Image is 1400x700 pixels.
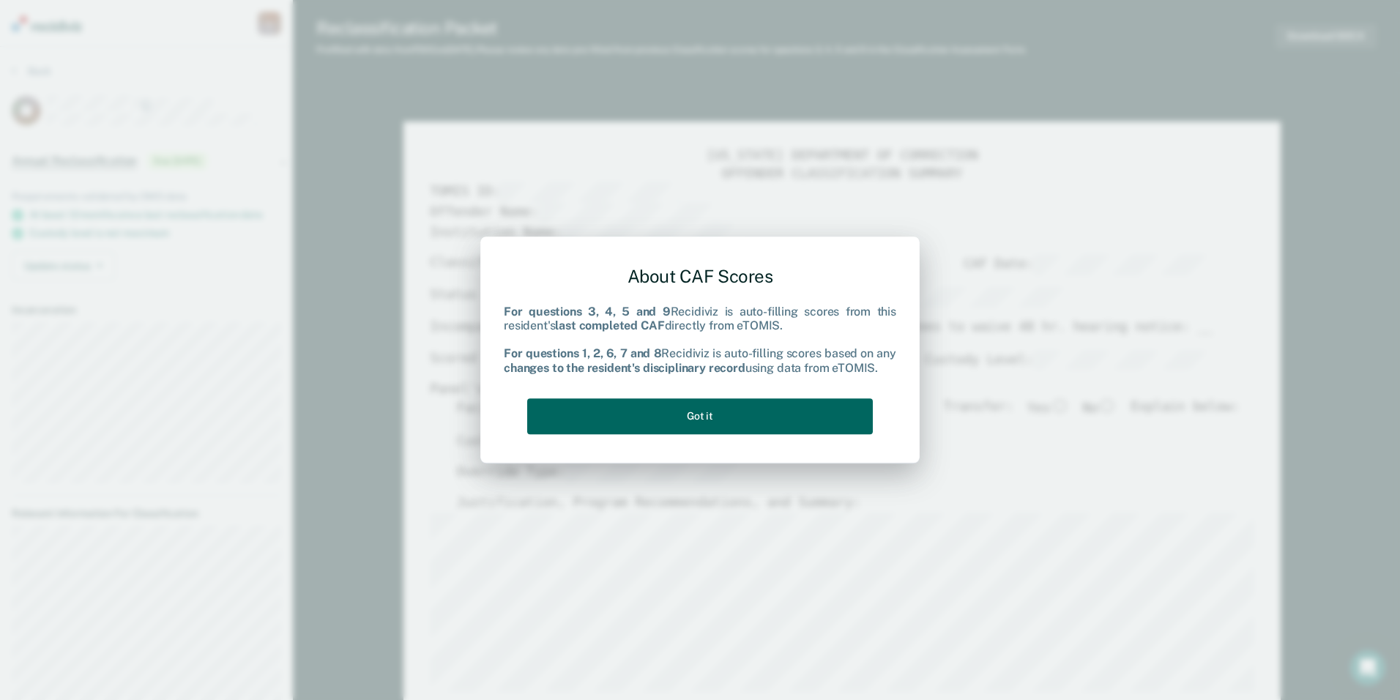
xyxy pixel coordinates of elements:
b: last completed CAF [555,319,664,332]
div: Recidiviz is auto-filling scores from this resident's directly from eTOMIS. Recidiviz is auto-fil... [504,305,896,375]
button: Got it [527,398,873,434]
b: changes to the resident's disciplinary record [504,361,745,375]
b: For questions 1, 2, 6, 7 and 8 [504,347,661,361]
div: About CAF Scores [504,254,896,299]
b: For questions 3, 4, 5 and 9 [504,305,671,319]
